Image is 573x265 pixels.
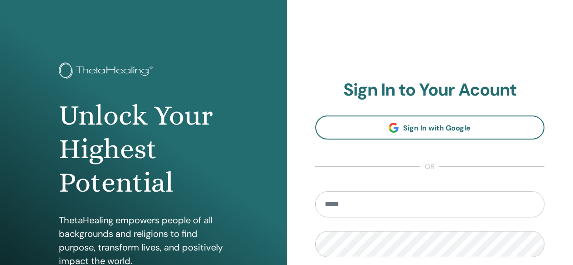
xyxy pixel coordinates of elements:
[315,116,545,140] a: Sign In with Google
[420,161,439,172] span: or
[315,80,545,101] h2: Sign In to Your Acount
[403,123,471,133] span: Sign In with Google
[59,99,227,200] h1: Unlock Your Highest Potential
